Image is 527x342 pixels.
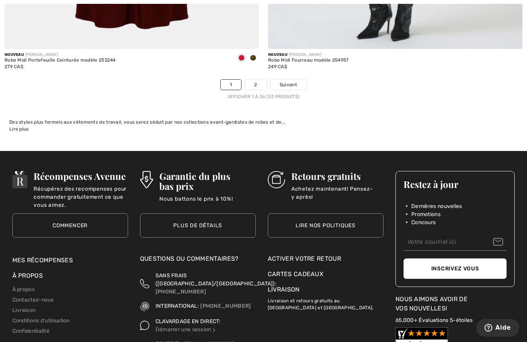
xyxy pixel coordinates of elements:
a: Cartes Cadeaux [268,270,383,279]
img: Récompenses Avenue [12,171,28,188]
div: Robe Midi Portefeuille Ceinturée modèle 253244 [5,58,116,63]
p: Nous battons le prix à 10%! [159,195,256,210]
p: Récupérez des recompenses pour commander gratuitement ce que vous aimez. [34,185,128,200]
div: [PERSON_NAME] [5,52,116,58]
span: CLAVARDAGE EN DIRECT: [155,318,221,325]
span: Promotions [411,210,441,218]
a: [PHONE_NUMBER] [200,303,251,309]
h3: Récompenses Avenue [34,171,128,181]
img: Clavardage en direct [140,317,149,334]
p: Livraison et retours gratuits au [GEOGRAPHIC_DATA] et [GEOGRAPHIC_DATA]. [268,294,383,311]
div: Questions ou commentaires? [140,254,256,267]
div: Merlot [236,52,247,65]
div: Nous aimons avoir de vos nouvelles! [395,295,515,313]
a: Suivant [270,80,306,90]
a: 2 [245,80,266,90]
span: 279 CA$ [5,64,23,69]
h3: Garantie du plus bas prix [159,171,256,191]
h3: Restez à jour [404,179,507,189]
a: Démarrer une session [155,326,217,333]
span: Nouveau [268,52,287,57]
span: 249 CA$ [268,64,287,69]
a: Conditions d'utilisation [12,317,70,324]
img: Retours gratuits [268,171,285,188]
a: Lire nos politiques [268,213,383,238]
span: Dernières nouvelles [411,202,462,210]
span: INTERNATIONAL: [155,303,199,309]
div: Des styles plus formels aux vêtements de travail, vous serez séduit par nos collections avant-gar... [9,119,518,126]
button: Inscrivez vous [404,258,507,279]
span: Concours [411,218,436,226]
h3: Retours gratuits [291,171,383,181]
a: Livraison [268,286,300,293]
a: 1 [221,80,241,90]
a: Mes récompenses [12,256,73,264]
span: SANS FRAIS ([GEOGRAPHIC_DATA]/[GEOGRAPHIC_DATA]): [155,272,277,287]
p: Achetez maintenant! Pensez-y après! [291,185,383,200]
span: Lire plus [9,126,29,132]
a: Commencer [12,213,128,238]
a: Livraison [12,307,36,313]
a: Plus de détails [140,213,256,238]
div: À propos [12,271,128,284]
div: Robe Midi Fourreau modèle 254957 [268,58,349,63]
div: Artichoke [247,52,259,65]
a: 65,000+ Évaluations 5-étoiles [395,317,473,324]
a: À propos [12,286,35,293]
img: Garantie du plus bas prix [140,171,153,188]
div: [PERSON_NAME] [268,52,349,58]
a: Activer votre retour [268,254,383,263]
iframe: Ouvre un widget dans lequel vous pouvez trouver plus d’informations [476,319,519,338]
span: Nouveau [5,52,24,57]
img: Sans Frais (Canada/EU) [140,272,149,296]
a: [PHONE_NUMBER] [155,288,206,295]
img: International [140,302,149,311]
input: Votre courriel ici [404,233,507,251]
img: Clavardage en direct [211,327,217,333]
a: Confidentialité [12,328,50,334]
span: Suivant [280,81,297,88]
a: Contactez-nous [12,297,54,303]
